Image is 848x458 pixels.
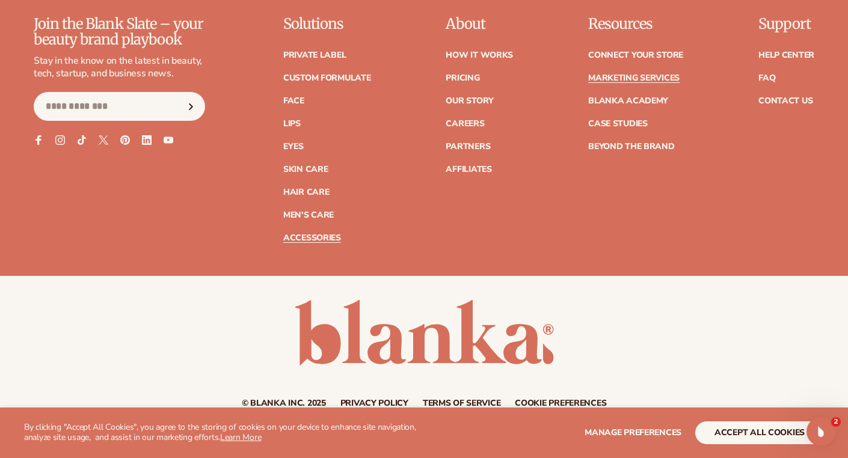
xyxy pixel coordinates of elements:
a: Eyes [283,142,304,151]
a: Cookie preferences [515,399,606,408]
button: accept all cookies [695,421,824,444]
iframe: Intercom live chat [807,417,835,446]
a: Blanka Academy [588,97,668,105]
a: Accessories [283,234,341,242]
p: Support [758,16,814,32]
a: Pricing [446,74,479,82]
a: Terms of service [423,399,501,408]
a: Partners [446,142,490,151]
a: Affiliates [446,165,491,174]
a: Our Story [446,97,493,105]
a: Connect your store [588,51,683,60]
a: Learn More [220,432,261,443]
a: Privacy policy [340,399,408,408]
button: Subscribe [178,92,204,121]
a: Beyond the brand [588,142,675,151]
a: Contact Us [758,97,813,105]
p: About [446,16,513,32]
p: Solutions [283,16,371,32]
span: Manage preferences [585,427,681,438]
a: Private label [283,51,346,60]
a: Face [283,97,304,105]
a: Careers [446,120,484,128]
button: Manage preferences [585,421,681,444]
a: Marketing services [588,74,680,82]
a: Skin Care [283,165,328,174]
a: Custom formulate [283,74,371,82]
a: Case Studies [588,120,648,128]
p: Resources [588,16,683,32]
span: 2 [831,417,841,427]
a: Men's Care [283,211,334,219]
p: Join the Blank Slate – your beauty brand playbook [34,16,205,48]
small: © Blanka Inc. 2025 [242,397,326,409]
a: Hair Care [283,188,329,197]
a: Help Center [758,51,814,60]
a: How It Works [446,51,513,60]
p: Stay in the know on the latest in beauty, tech, startup, and business news. [34,55,205,80]
a: FAQ [758,74,775,82]
p: By clicking "Accept All Cookies", you agree to the storing of cookies on your device to enhance s... [24,423,435,443]
a: Lips [283,120,301,128]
